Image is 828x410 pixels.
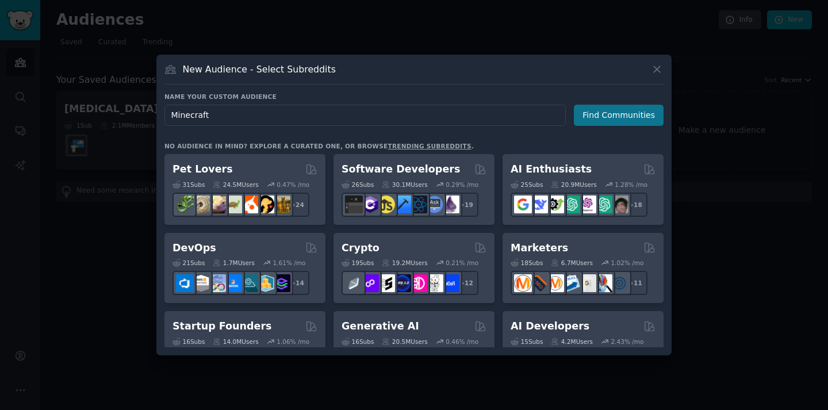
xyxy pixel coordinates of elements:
h2: Marketers [511,241,568,255]
div: 0.21 % /mo [446,259,478,267]
div: 31 Sub s [172,181,205,189]
div: 16 Sub s [342,338,374,346]
img: CryptoNews [425,274,443,292]
img: AskComputerScience [425,196,443,213]
div: 19 Sub s [342,259,374,267]
img: defiblockchain [409,274,427,292]
a: trending subreddits [388,143,471,150]
img: herpetology [176,196,194,213]
img: web3 [393,274,411,292]
img: ArtificalIntelligence [611,196,628,213]
img: MarketingResearch [595,274,612,292]
button: Find Communities [574,105,664,126]
div: + 14 [285,271,309,295]
img: elixir [442,196,459,213]
div: 16 Sub s [172,338,205,346]
img: PlatformEngineers [273,274,290,292]
div: 6.7M Users [551,259,593,267]
div: + 11 [623,271,647,295]
img: aws_cdk [256,274,274,292]
div: 19.2M Users [382,259,427,267]
div: 24.5M Users [213,181,258,189]
img: turtle [224,196,242,213]
div: 20.5M Users [382,338,427,346]
div: 30.1M Users [382,181,427,189]
div: 15 Sub s [511,338,543,346]
img: AItoolsCatalog [546,196,564,213]
h3: New Audience - Select Subreddits [183,63,336,75]
div: + 18 [623,193,647,217]
div: 1.61 % /mo [273,259,306,267]
img: AskMarketing [546,274,564,292]
img: AWS_Certified_Experts [192,274,210,292]
div: + 24 [285,193,309,217]
img: content_marketing [514,274,532,292]
img: 0xPolygon [361,274,379,292]
h2: AI Developers [511,319,589,334]
div: 26 Sub s [342,181,374,189]
h3: Name your custom audience [164,93,664,101]
div: 1.28 % /mo [615,181,647,189]
img: OpenAIDev [578,196,596,213]
div: + 19 [454,193,478,217]
div: 4.2M Users [551,338,593,346]
img: leopardgeckos [208,196,226,213]
img: platformengineering [240,274,258,292]
h2: Startup Founders [172,319,271,334]
div: 14.0M Users [213,338,258,346]
div: 1.02 % /mo [611,259,644,267]
div: 2.43 % /mo [611,338,644,346]
img: reactnative [409,196,427,213]
img: Emailmarketing [562,274,580,292]
div: 1.06 % /mo [277,338,309,346]
img: cockatiel [240,196,258,213]
h2: DevOps [172,241,216,255]
img: csharp [361,196,379,213]
img: ethfinance [345,274,363,292]
img: learnjavascript [377,196,395,213]
div: 0.46 % /mo [446,338,478,346]
img: defi_ [442,274,459,292]
img: azuredevops [176,274,194,292]
img: dogbreed [273,196,290,213]
h2: AI Enthusiasts [511,162,592,177]
h2: Software Developers [342,162,460,177]
img: software [345,196,363,213]
div: + 12 [454,271,478,295]
img: Docker_DevOps [208,274,226,292]
h2: Crypto [342,241,379,255]
img: iOSProgramming [393,196,411,213]
img: DevOpsLinks [224,274,242,292]
input: Pick a short name, like "Digital Marketers" or "Movie-Goers" [164,105,566,126]
div: 18 Sub s [511,259,543,267]
h2: Generative AI [342,319,419,334]
div: No audience in mind? Explore a curated one, or browse . [164,142,474,150]
img: chatgpt_promptDesign [562,196,580,213]
img: ethstaker [377,274,395,292]
div: 1.7M Users [213,259,255,267]
img: PetAdvice [256,196,274,213]
div: 20.9M Users [551,181,596,189]
img: DeepSeek [530,196,548,213]
img: ballpython [192,196,210,213]
img: googleads [578,274,596,292]
img: OnlineMarketing [611,274,628,292]
img: chatgpt_prompts_ [595,196,612,213]
div: 25 Sub s [511,181,543,189]
div: 21 Sub s [172,259,205,267]
img: GoogleGeminiAI [514,196,532,213]
h2: Pet Lovers [172,162,233,177]
img: bigseo [530,274,548,292]
div: 0.47 % /mo [277,181,309,189]
div: 0.29 % /mo [446,181,478,189]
